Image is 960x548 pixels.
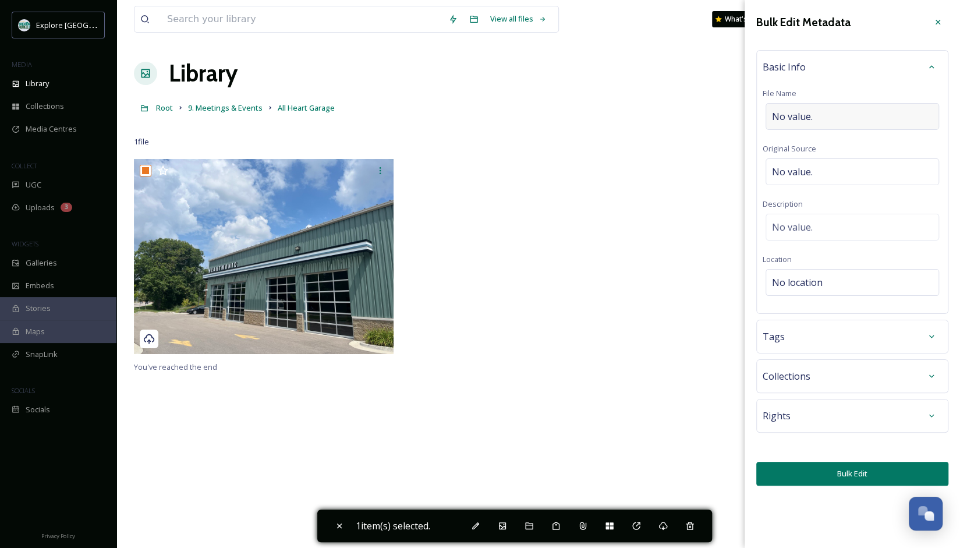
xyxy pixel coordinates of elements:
span: Explore [GEOGRAPHIC_DATA][PERSON_NAME] [36,19,196,30]
span: Tags [763,330,785,344]
span: Basic Info [763,60,806,74]
button: Open Chat [909,497,943,531]
h3: Bulk Edit Metadata [756,14,851,31]
div: 3 [61,203,72,212]
span: Privacy Policy [41,532,75,540]
span: Location [763,254,792,264]
a: Privacy Policy [41,528,75,542]
span: SOCIALS [12,386,35,395]
img: Image - 2025-08-19T104905.963.jpg [134,159,394,354]
span: Galleries [26,257,57,268]
span: Collections [763,369,810,383]
a: 9. Meetings & Events [188,101,263,115]
input: Search your library [161,6,442,32]
span: Socials [26,404,50,415]
span: COLLECT [12,161,37,170]
span: Stories [26,303,51,314]
span: Embeds [26,280,54,291]
span: 1 item(s) selected. [356,519,430,532]
span: Original Source [763,143,816,154]
a: What's New [712,11,770,27]
span: MEDIA [12,60,32,69]
img: 67e7af72-b6c8-455a-acf8-98e6fe1b68aa.avif [19,19,30,31]
a: Library [169,56,238,91]
span: SnapLink [26,349,58,360]
span: Uploads [26,202,55,213]
span: No value. [772,165,813,179]
a: All Heart Garage [278,101,335,115]
span: File Name [763,88,796,98]
span: All Heart Garage [278,102,335,113]
span: Description [763,199,803,209]
span: 1 file [134,136,149,147]
span: Collections [26,101,64,112]
span: WIDGETS [12,239,38,248]
span: No value. [772,220,813,234]
span: Media Centres [26,123,77,135]
a: Root [156,101,173,115]
button: Bulk Edit [756,462,948,486]
span: UGC [26,179,41,190]
span: 9. Meetings & Events [188,102,263,113]
span: No value. [772,109,813,123]
span: No location [772,275,823,289]
a: View all files [484,8,552,30]
span: You've reached the end [134,362,217,372]
span: Maps [26,326,45,337]
span: Root [156,102,173,113]
span: Rights [763,409,791,423]
span: Library [26,78,49,89]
